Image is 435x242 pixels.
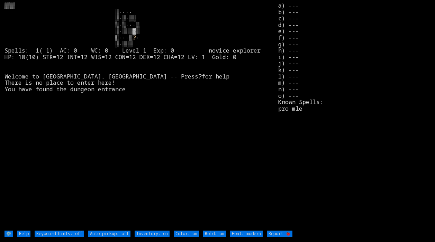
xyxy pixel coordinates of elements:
[88,231,130,237] input: Auto-pickup: off
[278,2,431,230] stats: a) --- b) --- c) --- d) --- e) --- f) --- g) --- h) --- i) --- j) --- k) --- l) --- m) --- n) ---...
[203,231,226,237] input: Bold: on
[17,231,30,237] input: Help
[230,231,263,237] input: Font: modern
[4,2,279,230] larn: ▒▒▒ ▒···· ▒·▒·▒▒ ▒·▒···▒ ▒·▒▒▒▓▒ ▒···▒ · ▒·▒▒▒ Spells: 1( 1) AC: 0 WC: 0 Level 1 Exp: 0 novice ex...
[135,231,170,237] input: Inventory: on
[133,34,136,41] font: ?
[35,231,84,237] input: Keyboard hints: off
[267,231,292,237] input: Report 🐞
[4,231,13,237] input: ⚙️
[174,231,199,237] input: Color: on
[198,72,202,80] b: ?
